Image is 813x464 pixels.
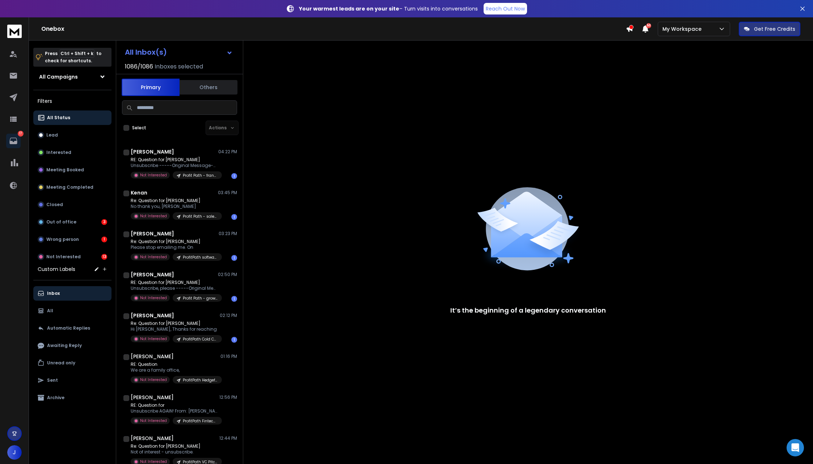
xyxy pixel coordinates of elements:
p: Re: Question for [PERSON_NAME] [131,239,218,244]
p: It’s the beginning of a legendary conversation [450,305,606,315]
p: ProfitPath Fintech pitchbook (Financing clone) [183,418,218,424]
p: Re: Question for [PERSON_NAME] [131,321,218,326]
p: Sent [47,377,58,383]
p: All Status [47,115,70,121]
button: Lead [33,128,111,142]
button: Primary [122,79,180,96]
h1: [PERSON_NAME] [131,230,174,237]
button: All Status [33,110,111,125]
p: 04:22 PM [218,149,237,155]
a: Reach Out Now [484,3,527,14]
h3: Filters [33,96,111,106]
h1: [PERSON_NAME] [131,394,174,401]
p: ProfitPath software list - [PERSON_NAME] [183,255,218,260]
p: No thank you, [PERSON_NAME] [131,204,218,209]
div: 1 [231,337,237,343]
h1: All Campaigns [39,73,78,80]
p: Profit Path - sales executive with ICP [183,214,218,219]
button: J [7,445,22,460]
p: RE: Question for [PERSON_NAME] [131,280,218,285]
h1: [PERSON_NAME] [131,435,174,442]
button: Unread only [33,356,111,370]
p: 03:23 PM [219,231,237,237]
div: 1 [231,214,237,220]
p: Unsubscribe, please -----Original Message----- From: [131,285,218,291]
span: Ctrl + Shift + k [59,49,94,58]
p: Meeting Booked [46,167,84,173]
p: Automatic Replies [47,325,90,331]
button: Not Interested13 [33,250,111,264]
p: Awaiting Reply [47,343,82,348]
button: Inbox [33,286,111,301]
p: Out of office [46,219,76,225]
p: Press to check for shortcuts. [45,50,101,64]
p: ProfitPath Cold Calling Telehealth [183,336,218,342]
p: Not of interest - unsubscribe. [131,449,218,455]
span: 50 [646,23,651,28]
button: Sent [33,373,111,388]
label: Select [132,125,146,131]
p: Hi [PERSON_NAME], Thanks for reaching [131,326,218,332]
h1: All Inbox(s) [125,49,167,56]
a: 17 [6,134,21,148]
p: Not Interested [140,418,167,423]
p: Not Interested [140,254,167,260]
p: Not Interested [46,254,81,260]
p: Inbox [47,290,60,296]
p: Interested [46,150,71,155]
button: Get Free Credits [739,22,800,36]
p: 12:44 PM [219,435,237,441]
button: Others [180,79,237,95]
h3: Custom Labels [38,266,75,273]
p: RE: Question for [131,402,218,408]
button: Automatic Replies [33,321,111,335]
div: 3 [101,219,107,225]
p: – Turn visits into conversations [299,5,478,12]
img: logo [7,25,22,38]
button: Awaiting Reply [33,338,111,353]
div: 13 [101,254,107,260]
p: 17 [18,131,24,137]
p: 12:56 PM [219,394,237,400]
p: RE: Question [131,361,218,367]
h3: Inboxes selected [155,62,203,71]
div: 1 [101,237,107,242]
p: Not Interested [140,295,167,301]
h1: [PERSON_NAME] [131,271,174,278]
button: Out of office3 [33,215,111,229]
p: Please stop emailing me. On [131,244,218,250]
button: Wrong person1 [33,232,111,247]
div: 1 [231,255,237,261]
p: Unread only [47,360,75,366]
p: 03:45 PM [218,190,237,196]
h1: Kenan [131,189,147,196]
button: All Inbox(s) [119,45,239,59]
p: Meeting Completed [46,184,93,190]
button: All Campaigns [33,70,111,84]
p: Closed [46,202,63,208]
p: RE: Question for [PERSON_NAME] [131,157,218,163]
p: ProfitPath Hedgefunds US [183,377,218,383]
p: Not Interested [140,377,167,383]
p: Archive [47,395,64,401]
p: Re: Question for [PERSON_NAME] [131,198,218,204]
p: Unsubscribe -----Original Message----- From: [PERSON_NAME] [131,163,218,168]
button: All [33,304,111,318]
strong: Your warmest leads are on your site [299,5,399,12]
h1: [PERSON_NAME] [131,148,174,155]
div: 1 [231,296,237,302]
p: 02:50 PM [218,272,237,277]
p: Profit Path - growth execs with ICP [183,296,218,301]
div: Open Intercom Messenger [787,439,804,456]
p: Not Interested [140,213,167,219]
p: 02:12 PM [220,313,237,318]
button: Closed [33,197,111,212]
h1: [PERSON_NAME] [131,312,174,319]
p: My Workspace [662,25,704,33]
p: Profit Path - franchise marketing with ICP -- rerun [183,173,218,178]
button: Meeting Completed [33,180,111,195]
p: Unsubscribe AGAIN! From: [PERSON_NAME] [131,408,218,414]
p: Lead [46,132,58,138]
